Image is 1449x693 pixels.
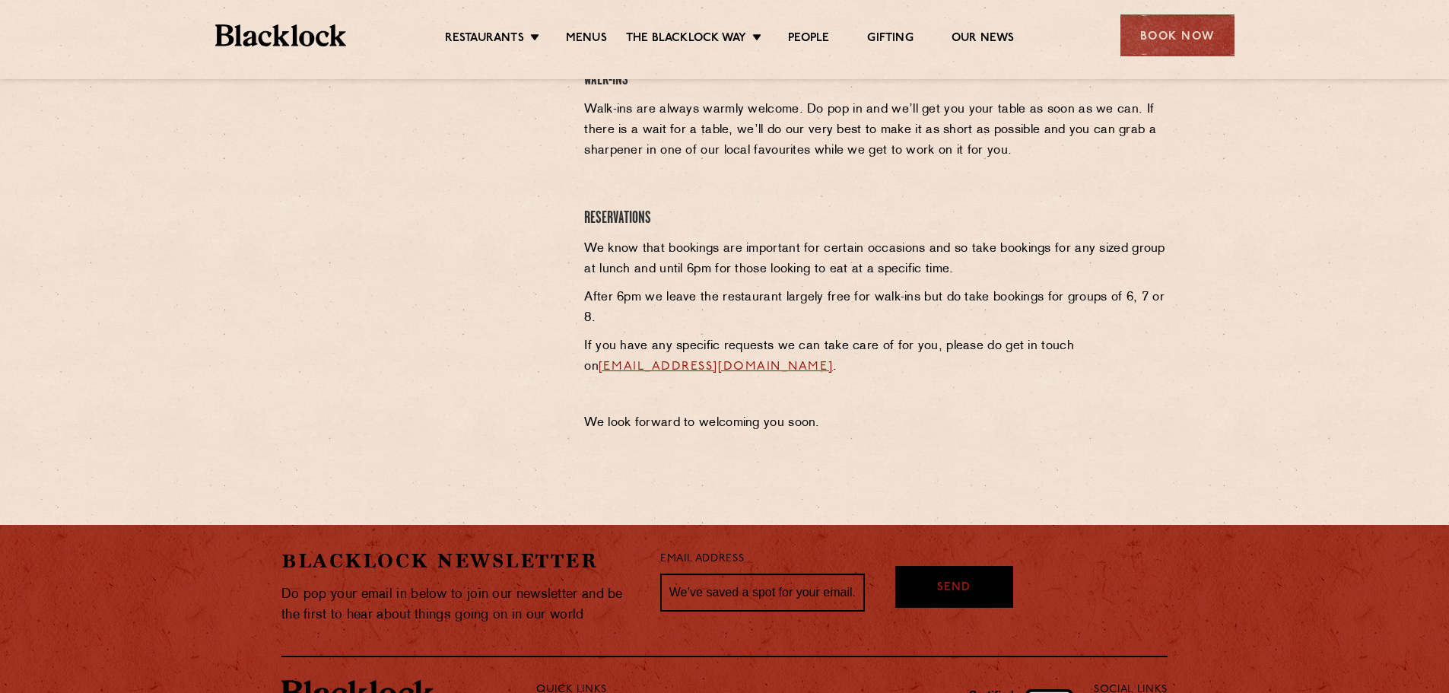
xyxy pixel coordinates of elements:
[660,574,865,612] input: We’ve saved a spot for your email...
[584,239,1168,280] p: We know that bookings are important for certain occasions and so take bookings for any sized grou...
[952,31,1015,48] a: Our News
[281,584,637,625] p: Do pop your email in below to join our newsletter and be the first to hear about things going on ...
[584,208,1168,229] h4: Reservations
[937,580,971,597] span: Send
[867,31,913,48] a: Gifting
[584,70,1168,91] h4: Walk-Ins
[584,336,1168,377] p: If you have any specific requests we can take care of for you, please do get in touch on .
[445,31,524,48] a: Restaurants
[566,31,607,48] a: Menus
[281,548,637,574] h2: Blacklock Newsletter
[584,100,1168,161] p: Walk-ins are always warmly welcome. Do pop in and we’ll get you your table as soon as we can. If ...
[660,551,744,568] label: Email Address
[626,31,746,48] a: The Blacklock Way
[336,21,507,250] iframe: OpenTable make booking widget
[1120,14,1235,56] div: Book Now
[215,24,347,46] img: BL_Textured_Logo-footer-cropped.svg
[599,361,833,373] a: [EMAIL_ADDRESS][DOMAIN_NAME]
[584,288,1168,329] p: After 6pm we leave the restaurant largely free for walk-ins but do take bookings for groups of 6,...
[584,413,1168,434] p: We look forward to welcoming you soon.
[788,31,829,48] a: People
